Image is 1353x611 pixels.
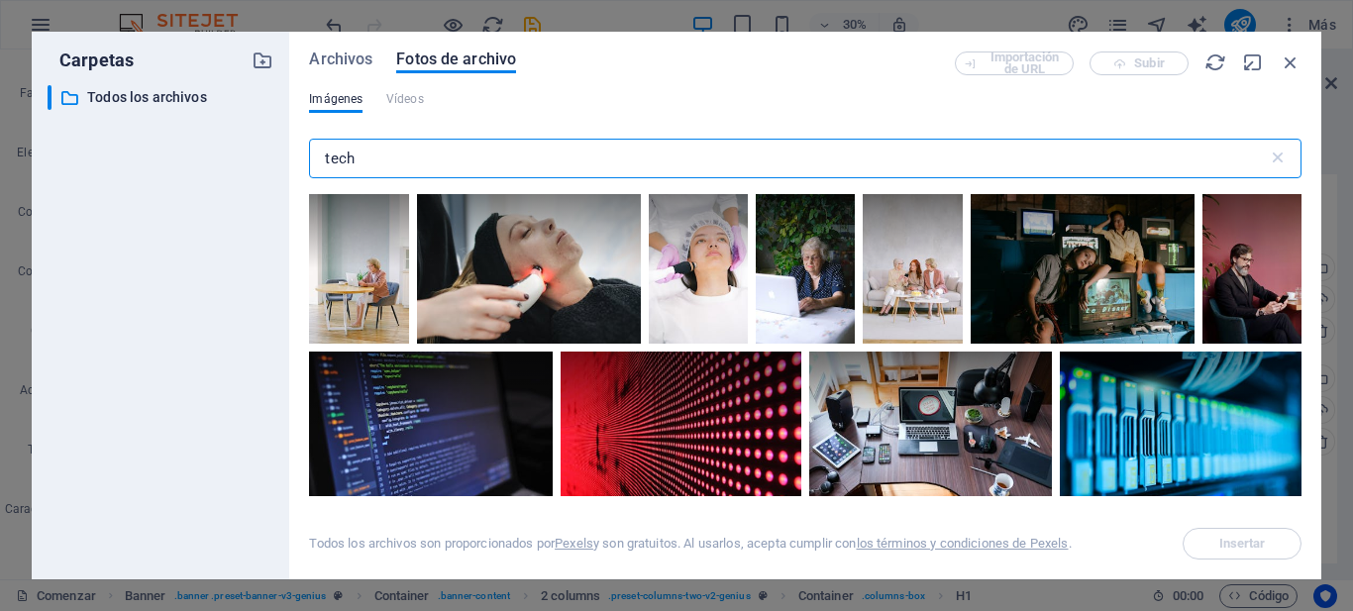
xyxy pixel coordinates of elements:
[1204,51,1226,73] i: Recargar
[1280,51,1301,73] i: Cerca
[386,87,424,111] span: This file type is not supported by this element
[386,92,424,106] font: Vídeos
[1183,528,1301,560] span: Seleccione un archivo primero
[309,536,555,551] font: Todos los archivos son proporcionados por
[252,50,273,71] i: Crear nueva carpeta
[309,139,1267,178] input: Buscar
[555,536,593,551] a: Pexels
[87,89,207,105] font: Todos los archivos
[59,50,134,70] font: Carpetas
[396,50,516,68] font: Fotos de archivo
[1242,51,1264,73] i: Minimizar
[309,50,372,68] font: Archivos
[309,92,363,106] font: Imágenes
[857,536,1069,551] a: los términos y condiciones de Pexels
[593,536,857,551] font: y son gratuitos. Al usarlos, acepta cumplir con
[1069,536,1072,551] font: .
